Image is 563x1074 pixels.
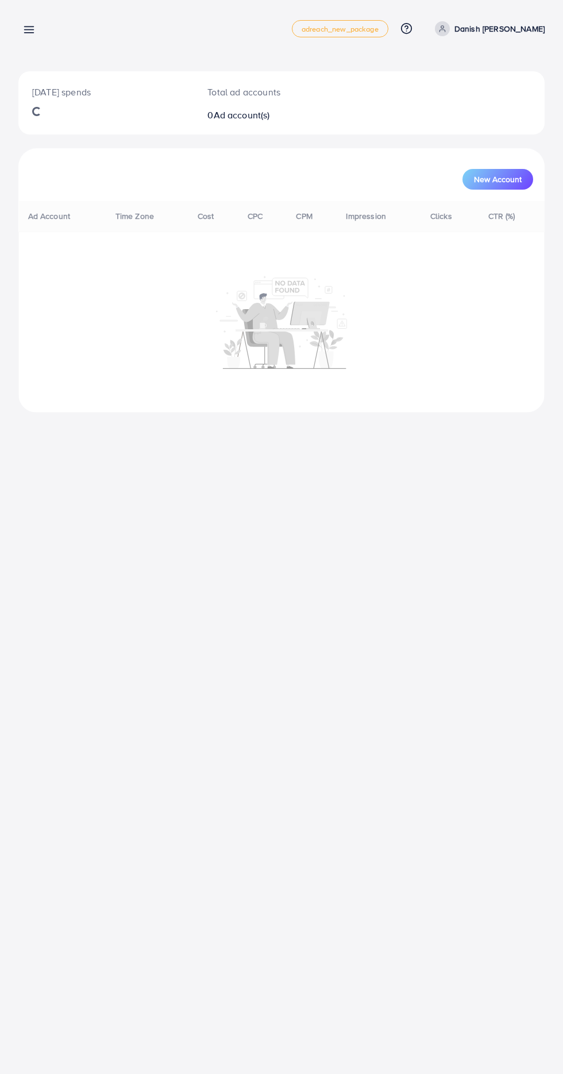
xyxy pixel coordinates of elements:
[462,169,533,190] button: New Account
[32,85,180,99] p: [DATE] spends
[292,20,388,37] a: adreach_new_package
[214,109,270,121] span: Ad account(s)
[474,175,522,183] span: New Account
[207,85,311,99] p: Total ad accounts
[207,110,311,121] h2: 0
[430,21,545,36] a: Danish [PERSON_NAME]
[454,22,545,36] p: Danish [PERSON_NAME]
[302,25,379,33] span: adreach_new_package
